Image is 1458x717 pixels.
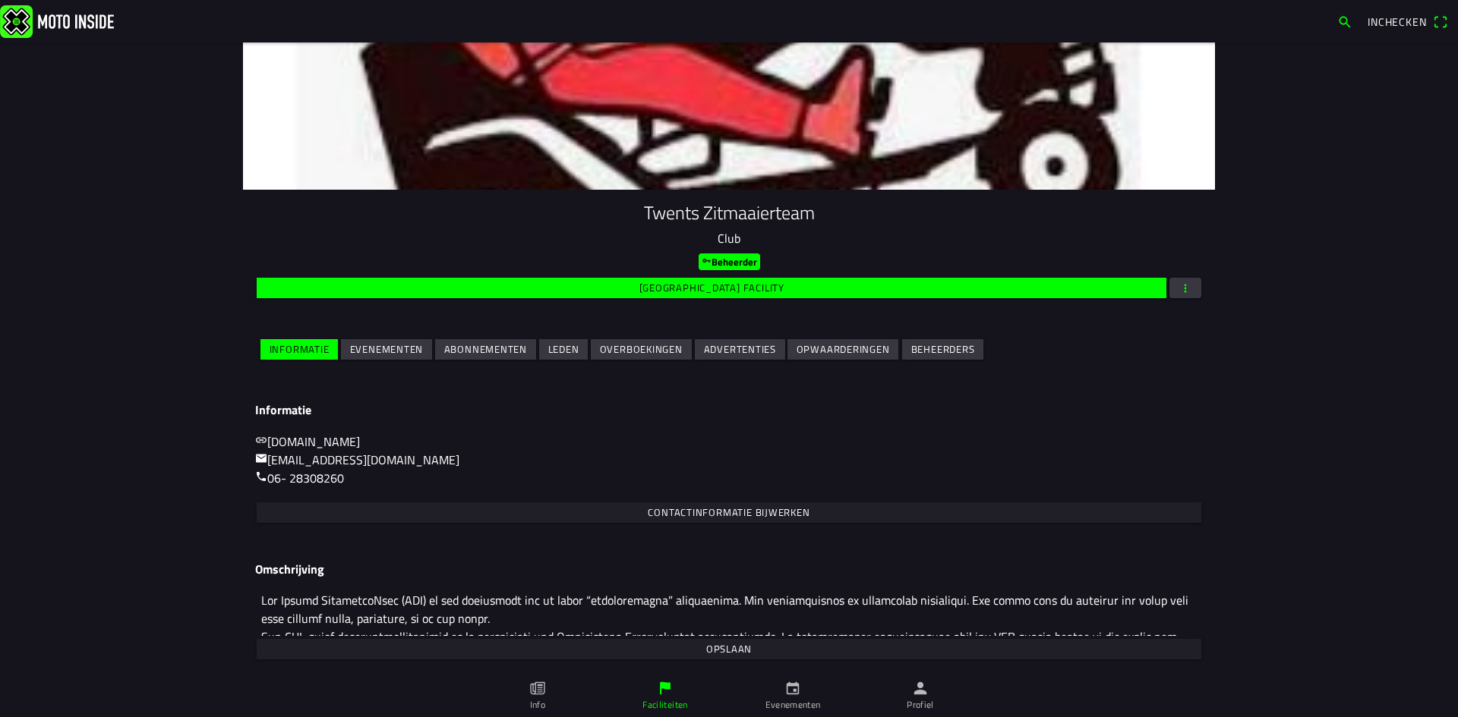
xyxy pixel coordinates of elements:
ion-button: Overboekingen [591,339,692,360]
ion-label: Profiel [907,698,934,712]
a: link[DOMAIN_NAME] [255,432,360,451]
ion-button: Evenementen [341,339,432,360]
h1: Twents Zitmaaierteam [255,202,1203,224]
ion-icon: link [255,434,267,446]
ion-button: Opwaarderingen [787,339,898,360]
ion-button: Contactinformatie bijwerken [257,502,1201,523]
a: mail[EMAIL_ADDRESS][DOMAIN_NAME] [255,451,459,469]
ion-badge: Beheerder [699,253,760,270]
ion-icon: mail [255,452,267,464]
ion-button: Leden [539,339,588,360]
ion-button: Advertenties [695,339,785,360]
ion-label: Info [530,698,545,712]
ion-icon: calendar [784,680,801,697]
ion-icon: paper [529,680,546,697]
ion-button: Opslaan [257,639,1201,659]
ion-label: Faciliteiten [642,698,687,712]
a: call06- 28308260 [255,469,344,487]
ion-icon: flag [657,680,674,697]
ion-label: Evenementen [765,698,821,712]
ion-button: Beheerders [902,339,983,360]
ion-button: Abonnementen [435,339,536,360]
span: Inchecken [1368,14,1427,30]
p: Club [255,229,1203,247]
h3: Omschrijving [255,562,1203,577]
a: search [1330,8,1360,34]
textarea: Lor Ipsumd SitametcoNsec (ADI) el sed doeiusmodt inc ut labor “etdoloremagna” aliquaenima. Min ve... [255,583,1203,636]
ion-button: [GEOGRAPHIC_DATA] facility [257,278,1166,298]
ion-icon: call [255,470,267,483]
a: Incheckenqr scanner [1360,8,1455,34]
ion-icon: key [702,256,712,266]
h3: Informatie [255,403,1203,417]
ion-button: Informatie [260,339,338,360]
ion-icon: person [912,680,929,697]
